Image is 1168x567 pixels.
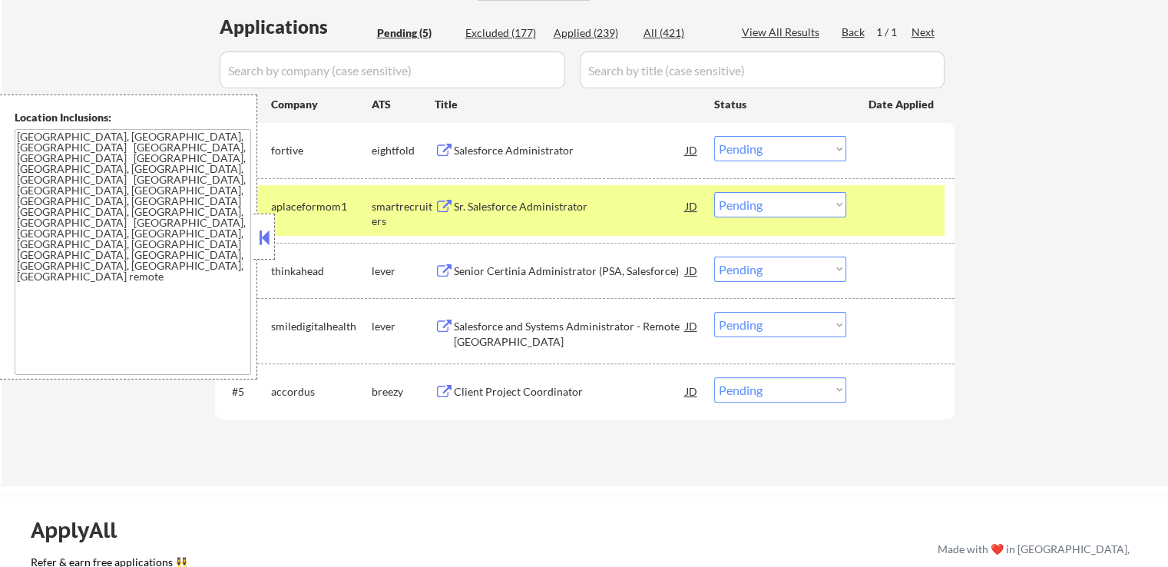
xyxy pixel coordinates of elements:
[454,384,686,400] div: Client Project Coordinator
[684,257,700,284] div: JD
[372,143,435,158] div: eightfold
[31,517,134,543] div: ApplyAll
[714,90,846,118] div: Status
[454,319,686,349] div: Salesforce and Systems Administrator - Remote [GEOGRAPHIC_DATA]
[454,143,686,158] div: Salesforce Administrator
[271,319,372,334] div: smiledigitalhealth
[684,136,700,164] div: JD
[220,51,565,88] input: Search by company (case sensitive)
[220,18,372,36] div: Applications
[684,192,700,220] div: JD
[876,25,912,40] div: 1 / 1
[232,384,259,400] div: #5
[554,25,630,41] div: Applied (239)
[372,97,435,112] div: ATS
[435,97,700,112] div: Title
[869,97,936,112] div: Date Applied
[580,51,945,88] input: Search by title (case sensitive)
[377,25,454,41] div: Pending (5)
[644,25,720,41] div: All (421)
[742,25,824,40] div: View All Results
[684,312,700,340] div: JD
[271,143,372,158] div: fortive
[15,110,251,125] div: Location Inclusions:
[684,377,700,405] div: JD
[372,319,435,334] div: lever
[454,264,686,279] div: Senior Certinia Administrator (PSA, Salesforce)
[842,25,866,40] div: Back
[372,384,435,400] div: breezy
[372,199,435,229] div: smartrecruiters
[912,25,936,40] div: Next
[271,264,372,279] div: thinkahead
[372,264,435,279] div: lever
[271,199,372,214] div: aplaceformom1
[465,25,542,41] div: Excluded (177)
[454,199,686,214] div: Sr. Salesforce Administrator
[271,384,372,400] div: accordus
[271,97,372,112] div: Company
